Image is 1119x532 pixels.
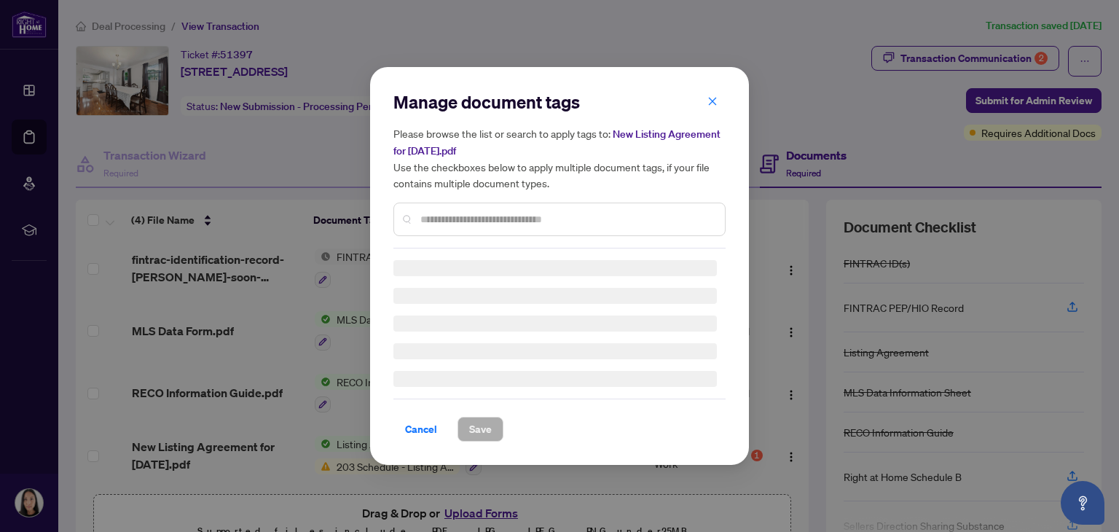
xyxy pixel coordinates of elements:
[458,417,503,442] button: Save
[393,417,449,442] button: Cancel
[393,125,726,191] h5: Please browse the list or search to apply tags to: Use the checkboxes below to apply multiple doc...
[707,96,718,106] span: close
[393,90,726,114] h2: Manage document tags
[405,418,437,441] span: Cancel
[1061,481,1104,525] button: Open asap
